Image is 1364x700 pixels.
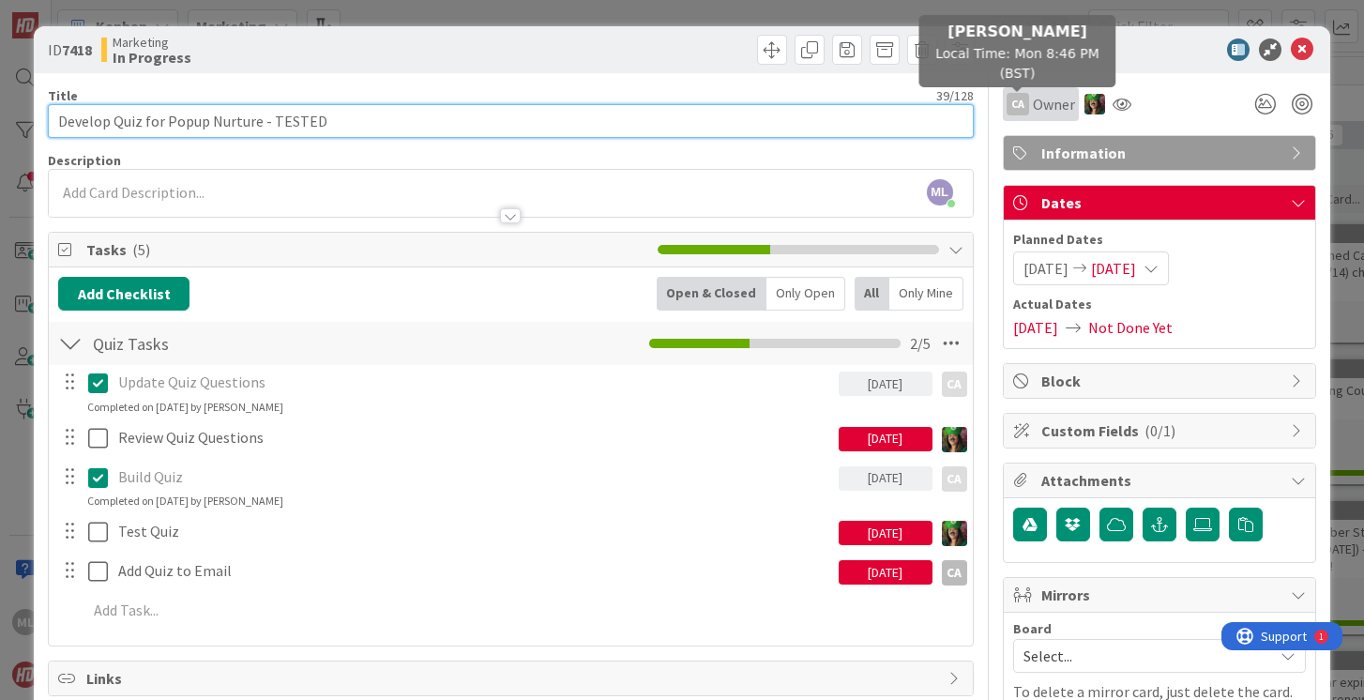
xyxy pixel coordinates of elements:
div: [DATE] [839,466,932,491]
span: Planned Dates [1013,230,1306,250]
div: All [855,277,889,311]
div: CA [1007,93,1029,115]
span: Block [1041,370,1281,392]
div: CA [942,466,967,492]
span: [DATE] [1013,316,1058,339]
div: 39 / 128 [83,87,973,104]
p: Update Quiz Questions [118,372,831,393]
span: 2 / 5 [910,332,931,355]
b: 7418 [62,40,92,59]
div: Completed on [DATE] by [PERSON_NAME] [87,399,283,416]
span: ID [48,38,92,61]
span: Links [86,667,938,690]
input: Add Checklist... [86,327,477,360]
button: Add Checklist [58,277,189,311]
div: Only Open [766,277,845,311]
span: Tasks [86,238,647,261]
img: SL [942,521,967,546]
input: type card name here... [48,104,973,138]
div: Open & Closed [657,277,766,311]
img: SL [1084,94,1105,114]
span: Custom Fields [1041,419,1281,442]
div: [DATE] [839,427,932,451]
b: In Progress [113,50,191,65]
div: [DATE] [839,372,932,396]
div: [DATE] [839,521,932,545]
div: Completed on [DATE] by [PERSON_NAME] [87,493,283,510]
div: CA [942,372,967,397]
span: Attachments [1041,469,1281,492]
p: Test Quiz [118,521,831,542]
span: Board [1013,622,1052,635]
span: [DATE] [1091,257,1136,280]
span: [DATE] [1023,257,1068,280]
h5: [PERSON_NAME] [927,23,1109,40]
span: Support [39,3,85,25]
span: ML [927,179,953,205]
p: Build Quiz [118,466,831,488]
span: Owner [1033,93,1075,115]
span: Mirrors [1041,584,1281,606]
span: Not Done Yet [1088,316,1173,339]
span: Marketing [113,35,191,50]
div: Local Time: Mon 8:46 PM (BST) [919,15,1116,87]
img: SL [942,427,967,452]
div: CA [942,560,967,586]
p: Review Quiz Questions [118,427,831,449]
span: Information [1041,142,1281,164]
span: ( 5 ) [132,240,150,259]
span: Actual Dates [1013,295,1306,314]
div: [DATE] [839,560,932,585]
span: Dates [1041,191,1281,214]
span: Description [48,152,121,169]
span: ( 0/1 ) [1144,421,1175,440]
span: Select... [1023,643,1264,669]
div: 1 [98,8,102,23]
label: Title [48,87,78,104]
div: Only Mine [889,277,963,311]
p: Add Quiz to Email [118,560,831,582]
